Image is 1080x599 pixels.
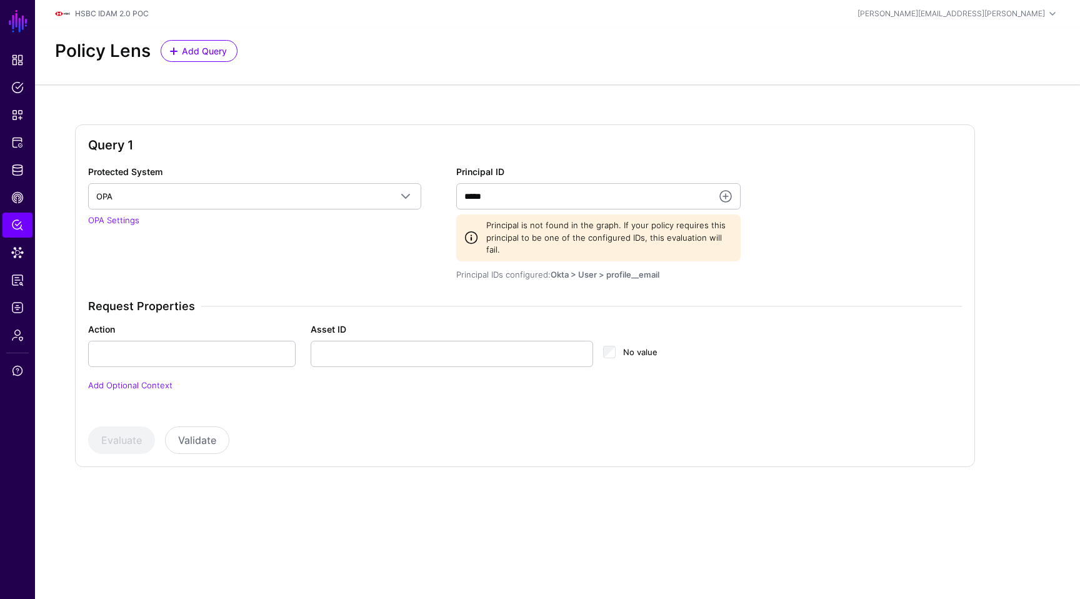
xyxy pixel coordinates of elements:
[165,426,229,454] button: Validate
[88,299,201,313] span: Request Properties
[11,219,24,231] span: Policy Lens
[2,295,32,320] a: Logs
[11,81,24,94] span: Policies
[2,158,32,183] a: Identity Data Fabric
[551,269,659,279] span: Okta > User > profile__email
[88,323,115,336] label: Action
[311,323,346,336] label: Asset ID
[11,109,24,121] span: Snippets
[2,323,32,348] a: Admin
[11,274,24,286] span: Reports
[88,138,962,153] h2: Query 1
[456,214,741,281] div: Principal IDs configured:
[2,130,32,155] a: Protected Systems
[11,191,24,204] span: CAEP Hub
[11,54,24,66] span: Dashboard
[2,213,32,238] a: Policy Lens
[2,75,32,100] a: Policies
[88,380,172,390] a: Add Optional Context
[96,191,112,201] span: OPA
[11,164,24,176] span: Identity Data Fabric
[11,365,24,377] span: Support
[11,329,24,341] span: Admin
[11,246,24,259] span: Data Lens
[75,9,149,18] a: HSBC IDAM 2.0 POC
[11,301,24,314] span: Logs
[11,136,24,149] span: Protected Systems
[456,165,504,178] label: Principal ID
[181,44,229,58] span: Add Query
[55,6,70,21] img: svg+xml;base64,PD94bWwgdmVyc2lvbj0iMS4wIiBlbmNvZGluZz0idXRmLTgiPz4NCjwhLS0gR2VuZXJhdG9yOiBBZG9iZS...
[2,268,32,293] a: Reports
[88,165,162,178] label: Protected System
[7,8,29,35] a: SGNL
[623,347,657,357] span: No value
[2,185,32,210] a: CAEP Hub
[88,215,139,225] a: OPA Settings
[857,8,1045,19] div: [PERSON_NAME][EMAIL_ADDRESS][PERSON_NAME]
[479,219,733,256] div: Principal is not found in the graph. If your policy requires this principal to be one of the conf...
[2,103,32,128] a: Snippets
[2,240,32,265] a: Data Lens
[55,41,151,62] h2: Policy Lens
[2,48,32,73] a: Dashboard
